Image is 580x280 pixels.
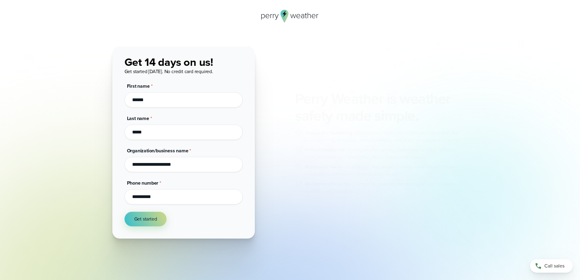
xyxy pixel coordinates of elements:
[125,68,213,75] span: Get started [DATE]. No credit card required.
[127,83,150,90] span: First name
[125,54,213,70] span: Get 14 days on us!
[544,262,564,270] span: Call sales
[125,212,167,226] button: Get started
[134,215,157,223] span: Get started
[127,179,159,186] span: Phone number
[530,259,573,273] a: Call sales
[127,147,188,154] span: Organization/business name
[127,115,149,122] span: Last name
